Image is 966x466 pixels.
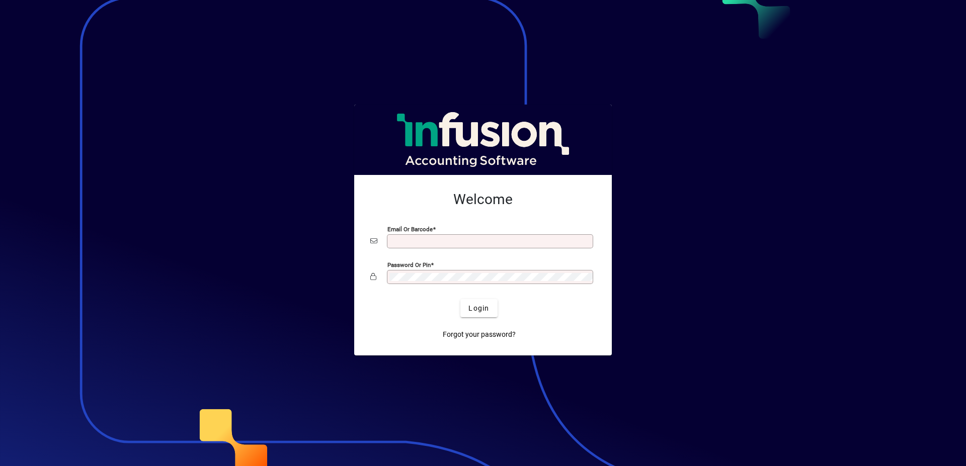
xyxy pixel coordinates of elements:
[439,325,520,343] a: Forgot your password?
[460,299,497,317] button: Login
[468,303,489,314] span: Login
[370,191,596,208] h2: Welcome
[387,226,433,233] mat-label: Email or Barcode
[443,329,516,340] span: Forgot your password?
[387,261,431,268] mat-label: Password or Pin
